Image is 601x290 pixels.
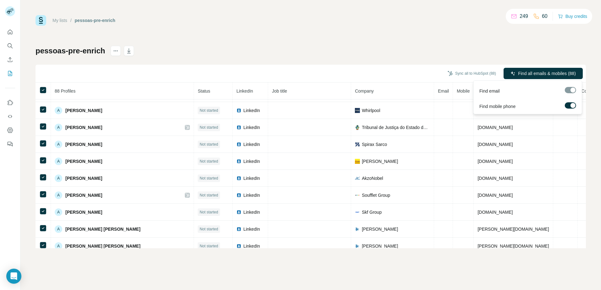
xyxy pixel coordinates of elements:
button: Buy credits [558,12,587,21]
span: [PERSON_NAME] [65,107,102,114]
span: Find all emails & mobiles (88) [518,70,576,77]
img: company-logo [355,210,360,215]
div: A [55,191,62,199]
span: LinkedIn [243,158,260,164]
img: company-logo [355,176,360,181]
span: LinkedIn [243,107,260,114]
button: My lists [5,68,15,79]
span: Not started [200,175,218,181]
span: Skf Group [362,209,382,215]
span: Not started [200,158,218,164]
div: A [55,175,62,182]
div: A [55,225,62,233]
span: LinkedIn [236,89,253,94]
span: Company [355,89,374,94]
div: A [55,208,62,216]
span: [PERSON_NAME] [PERSON_NAME] [65,243,141,249]
span: Email [438,89,449,94]
a: My lists [52,18,67,23]
span: Not started [200,142,218,147]
span: LinkedIn [243,175,260,181]
img: company-logo [355,159,360,164]
span: AkzoNobel [362,175,383,181]
img: LinkedIn logo [236,193,241,198]
img: LinkedIn logo [236,227,241,232]
span: Find email [479,88,500,94]
button: Search [5,40,15,51]
p: 60 [542,13,548,20]
button: Use Surfe on LinkedIn [5,97,15,108]
span: 88 Profiles [55,89,75,94]
span: [PERSON_NAME] [65,209,102,215]
span: LinkedIn [243,192,260,198]
span: Tribunal de Justiça do Estado de [GEOGRAPHIC_DATA] [362,124,430,131]
span: [PERSON_NAME][DOMAIN_NAME] [477,227,549,232]
img: LinkedIn logo [236,125,241,130]
img: LinkedIn logo [236,176,241,181]
span: [PERSON_NAME] [65,175,102,181]
span: [PERSON_NAME] [362,226,398,232]
div: A [55,141,62,148]
button: Enrich CSV [5,54,15,65]
img: Surfe Logo [36,15,46,26]
span: [DOMAIN_NAME] [477,210,513,215]
button: Feedback [5,138,15,150]
p: 249 [520,13,528,20]
span: LinkedIn [243,243,260,249]
h1: pessoas-pre-enrich [36,46,105,56]
button: Use Surfe API [5,111,15,122]
span: Not started [200,108,218,113]
img: LinkedIn logo [236,108,241,113]
span: Not started [200,243,218,249]
button: Dashboard [5,125,15,136]
span: LinkedIn [243,124,260,131]
img: LinkedIn logo [236,159,241,164]
span: Not started [200,125,218,130]
span: Find mobile phone [479,103,516,110]
div: pessoas-pre-enrich [75,17,115,24]
span: [DOMAIN_NAME] [477,159,513,164]
div: A [55,124,62,131]
img: LinkedIn logo [236,210,241,215]
img: company-logo [355,244,360,249]
span: [PERSON_NAME] [PERSON_NAME] [65,226,141,232]
img: LinkedIn logo [236,244,241,249]
div: A [55,107,62,114]
span: [PERSON_NAME] [65,141,102,148]
button: Sync all to HubSpot (88) [443,69,500,78]
img: company-logo [355,193,360,198]
span: Spirax Sarco [362,141,387,148]
span: LinkedIn [243,141,260,148]
span: [PERSON_NAME] [362,243,398,249]
span: [DOMAIN_NAME] [477,176,513,181]
img: company-logo [355,227,360,232]
img: company-logo [355,142,360,147]
div: A [55,158,62,165]
span: Not started [200,209,218,215]
span: Whirlpool [362,107,380,114]
span: Soufflet Group [362,192,390,198]
img: company-logo [355,108,360,113]
span: [PERSON_NAME] [65,124,102,131]
span: [DOMAIN_NAME] [477,125,513,130]
button: actions [111,46,121,56]
span: Not started [200,226,218,232]
button: Find all emails & mobiles (88) [504,68,583,79]
span: [DOMAIN_NAME] [477,142,513,147]
span: [PERSON_NAME] [362,158,398,164]
img: LinkedIn logo [236,142,241,147]
span: Mobile [457,89,470,94]
li: / [70,17,72,24]
span: Not started [200,192,218,198]
span: LinkedIn [243,209,260,215]
span: [PERSON_NAME] [65,192,102,198]
button: Quick start [5,26,15,38]
span: [DOMAIN_NAME] [477,193,513,198]
span: [PERSON_NAME] [65,158,102,164]
div: Open Intercom Messenger [6,269,21,284]
span: LinkedIn [243,226,260,232]
img: company-logo [355,125,360,130]
div: A [55,242,62,250]
span: Status [198,89,210,94]
span: [PERSON_NAME][DOMAIN_NAME] [477,244,549,249]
